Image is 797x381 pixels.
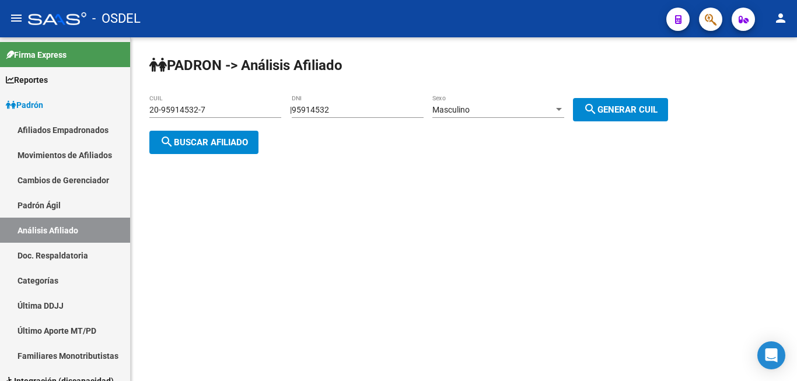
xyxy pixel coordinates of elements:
mat-icon: menu [9,11,23,25]
mat-icon: search [160,135,174,149]
span: Masculino [432,105,470,114]
div: | [290,105,677,114]
button: Buscar afiliado [149,131,258,154]
button: Generar CUIL [573,98,668,121]
strong: PADRON -> Análisis Afiliado [149,57,342,74]
div: Open Intercom Messenger [757,341,785,369]
mat-icon: person [774,11,788,25]
mat-icon: search [583,102,597,116]
span: Generar CUIL [583,104,658,115]
span: - OSDEL [92,6,141,32]
span: Reportes [6,74,48,86]
span: Firma Express [6,48,67,61]
span: Buscar afiliado [160,137,248,148]
span: Padrón [6,99,43,111]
